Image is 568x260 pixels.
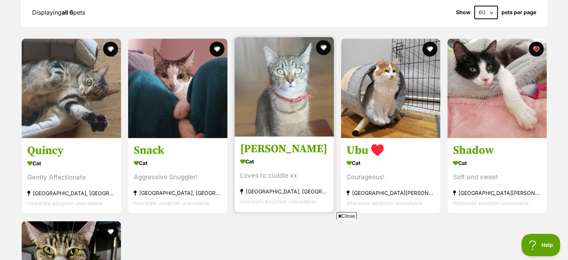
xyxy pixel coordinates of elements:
[422,42,437,56] button: favourite
[128,39,227,138] img: Snack
[456,9,471,15] span: Show
[341,39,440,138] img: Ubu ♥️
[447,138,547,214] a: Shadow Cat Soft and sweet [GEOGRAPHIC_DATA][PERSON_NAME][GEOGRAPHIC_DATA] Interstate adoption una...
[347,172,435,183] div: Courageous!
[27,200,103,207] span: Interstate adoption unavailable
[22,39,121,138] img: Quincy
[502,9,536,15] label: pets per page
[453,158,541,169] div: Cat
[27,158,115,169] div: Cat
[134,158,222,169] div: Cat
[316,40,331,55] button: favourite
[453,144,541,158] h3: Shadow
[447,39,547,138] img: Shadow
[453,188,541,198] div: [GEOGRAPHIC_DATA][PERSON_NAME][GEOGRAPHIC_DATA]
[240,156,328,167] div: Cat
[240,171,328,181] div: Loves to cuddle xx
[209,42,224,56] button: favourite
[32,9,85,16] span: Displaying pets
[134,172,222,183] div: Aggressive Snuggler!
[134,200,209,207] span: Interstate adoption unavailable
[27,188,115,198] div: [GEOGRAPHIC_DATA], [GEOGRAPHIC_DATA]
[529,42,544,56] button: favourite
[235,137,334,212] a: [PERSON_NAME] Cat Loves to cuddle xx [GEOGRAPHIC_DATA], [GEOGRAPHIC_DATA] Interstate adoption una...
[134,144,222,158] h3: Snack
[27,144,115,158] h3: Quincy
[240,142,328,156] h3: [PERSON_NAME]
[341,138,440,214] a: Ubu ♥️ Cat Courageous! [GEOGRAPHIC_DATA][PERSON_NAME][GEOGRAPHIC_DATA] Interstate adoption unavai...
[235,37,334,137] img: Alexander
[240,187,328,197] div: [GEOGRAPHIC_DATA], [GEOGRAPHIC_DATA]
[62,9,73,16] strong: all 6
[103,42,118,56] button: favourite
[347,144,435,158] h3: Ubu ♥️
[453,172,541,183] div: Soft and sweet
[103,223,465,256] iframe: Advertisement
[134,188,222,198] div: [GEOGRAPHIC_DATA], [GEOGRAPHIC_DATA]
[22,138,121,214] a: Quincy Cat Gently Affectionate [GEOGRAPHIC_DATA], [GEOGRAPHIC_DATA] Interstate adoption unavailab...
[521,234,561,256] iframe: Help Scout Beacon - Open
[347,158,435,169] div: Cat
[347,200,422,207] span: Interstate adoption unavailable
[347,188,435,198] div: [GEOGRAPHIC_DATA][PERSON_NAME][GEOGRAPHIC_DATA]
[336,212,357,220] span: Close
[240,199,316,205] span: Interstate adoption unavailable
[128,138,227,214] a: Snack Cat Aggressive Snuggler! [GEOGRAPHIC_DATA], [GEOGRAPHIC_DATA] Interstate adoption unavailab...
[453,200,529,207] span: Interstate adoption unavailable
[27,172,115,183] div: Gently Affectionate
